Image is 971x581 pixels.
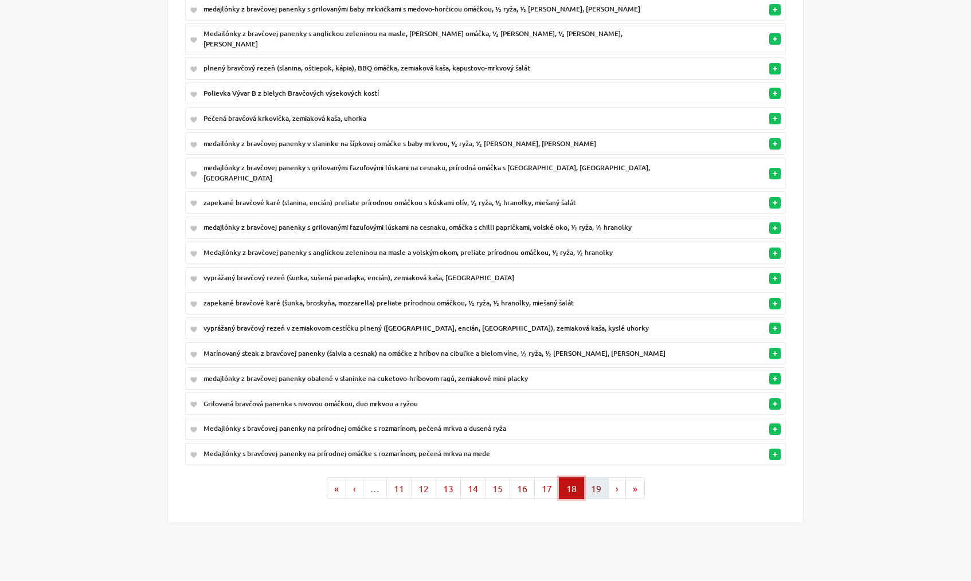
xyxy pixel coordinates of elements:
button: Go to page 15 [485,477,510,499]
div: vyprážaný bravčový rezeň (šunka, sušená paradajka, encián), zemiaková kaša, [GEOGRAPHIC_DATA] [203,273,675,283]
div: zapekané bravčové karé (slanina, encián) preliate prírodnou omáčkou s kúskami olív, ½ ryža, ½ hra... [203,198,675,208]
div: zapekané bravčové karé (šunka, broskyňa, mozzarella) preliate prírodnou omáčkou, ½ ryža, ½ hranol... [203,298,675,308]
div: medajlónky z bravčovej panenky s grilovanými baby mrkvičkami s medovo-horčicou omáčkou, ½ ryža, ½... [203,4,675,14]
div: medajlónky z bravčovej panenky obalené v slaninke na cuketovo-hríbovom ragú, zemiakové mini placky [203,374,675,384]
button: Go to page 17 [534,477,559,499]
div: Medajlónky s bravčovej panenky na prírodnej omáčke s rozmarínom, pečená mrkva a dusená ryža [203,423,675,434]
div: medajlónky z bravčovej panenky s grilovanými fazuľovými lúskami na cesnaku, prírodná omáčka s [GE... [203,163,675,183]
ul: Pagination [185,477,786,499]
div: medajlónky z bravčovej panenky s grilovanými fazuľovými lúskami na cesnaku, omáčka s chilli papri... [203,222,675,233]
button: Go to page 19 [584,477,609,499]
button: Go to last page [625,477,645,499]
button: Go to page 11 [386,477,412,499]
button: Go to page 12 [411,477,436,499]
div: Grilovaná bravčová panenka s nivovou omáčkou, duo mrkvou a ryžou [203,399,675,409]
div: medailónky z bravčovej panenky v slaninke na šípkovej omáčke s baby mrkvou, ½ ryža, ½ [PERSON_NAM... [203,139,675,149]
button: Go to page 16 [510,477,535,499]
button: Go to page 13 [436,477,461,499]
button: Go to page 14 [460,477,485,499]
div: Medailónky z bravčovej panenky s anglickou zeleninou na masle, [PERSON_NAME] omáčka, ½ [PERSON_NA... [203,29,675,49]
div: vyprážaný bravčový rezeň v zemiakovom cestíčku plnený ([GEOGRAPHIC_DATA], encián, [GEOGRAPHIC_DAT... [203,323,675,333]
button: Go to first page [327,477,346,499]
div: Polievka Vývar B z bielych Bravčových výsekových kostí [203,88,675,99]
div: Marínovaný steak z bravčovej panenky (šalvia a cesnak) na omáčke z hríbov na cibuľke a bielom vín... [203,348,675,359]
div: plnený bravčový rezeň (slanina, oštiepok, kápia), BBQ omáčka, zemiaková kaša, kapustovo-mrkvový š... [203,63,675,73]
div: Pečená bravčová krkovička, zemiaková kaša, uhorka [203,113,675,124]
div: Medajlónky s bravčovej panenky na prírodnej omáčke s rozmarínom, pečená mrkva na mede [203,449,675,459]
button: Go to next page [608,477,626,499]
button: Go to previous page [346,477,363,499]
div: Medajlónky z bravčovej panenky s anglickou zeleninou na masle a volským okom, preliate prírodnou ... [203,248,675,258]
button: Go to page 18 [559,477,584,499]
